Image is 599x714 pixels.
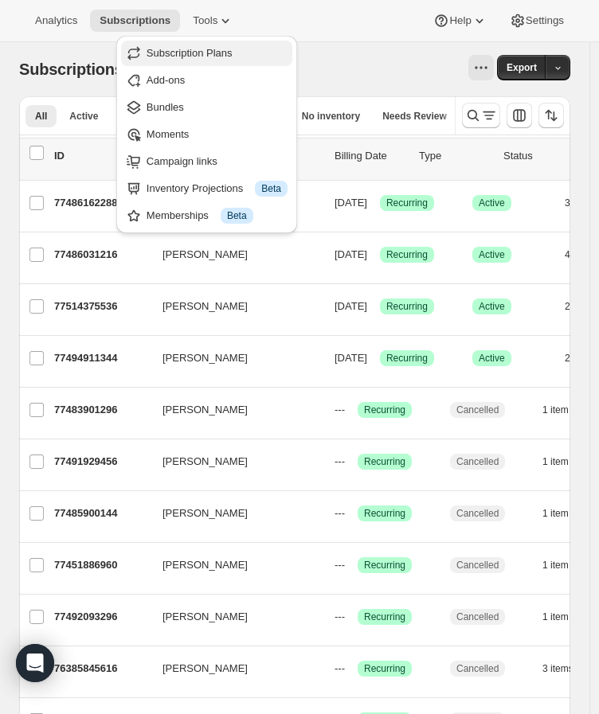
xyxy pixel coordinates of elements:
[364,507,405,520] span: Recurring
[503,148,575,164] p: Status
[302,110,360,123] span: No inventory
[335,300,367,312] span: [DATE]
[542,552,586,578] button: 1 item
[449,14,471,27] span: Help
[162,298,248,314] span: [PERSON_NAME]
[153,604,312,630] button: [PERSON_NAME]
[364,559,405,572] span: Recurring
[54,557,150,573] p: 77451886960
[54,454,150,470] p: 77491929456
[153,397,312,423] button: [PERSON_NAME]
[35,14,77,27] span: Analytics
[565,197,596,209] span: 3 items
[335,611,345,622] span: ---
[121,41,292,66] button: Subscription Plans
[54,350,150,366] p: 77494911344
[565,352,596,365] span: 2 items
[100,14,170,27] span: Subscriptions
[335,662,345,674] span: ---
[335,197,367,209] span: [DATE]
[424,10,496,32] button: Help
[147,128,189,140] span: Moments
[54,298,150,314] p: 77514375536
[193,14,217,27] span: Tools
[542,449,586,474] button: 1 item
[335,248,367,260] span: [DATE]
[162,247,248,263] span: [PERSON_NAME]
[183,10,243,32] button: Tools
[54,609,150,625] p: 77492093296
[153,345,312,371] button: [PERSON_NAME]
[542,507,569,520] span: 1 item
[456,611,499,623] span: Cancelled
[364,611,405,623] span: Recurring
[479,248,505,261] span: Active
[565,300,596,313] span: 2 items
[153,656,312,681] button: [PERSON_NAME]
[16,644,54,682] div: Open Intercom Messenger
[162,350,248,366] span: [PERSON_NAME]
[162,661,248,677] span: [PERSON_NAME]
[162,402,248,418] span: [PERSON_NAME]
[69,110,98,123] span: Active
[147,155,217,167] span: Campaign links
[147,74,185,86] span: Add-ons
[121,176,292,201] button: Inventory Projections
[364,404,405,416] span: Recurring
[54,661,150,677] p: 76385845616
[565,248,596,261] span: 4 items
[468,55,494,80] button: View actions for Subscriptions
[497,55,546,80] button: Export
[25,10,87,32] button: Analytics
[538,103,564,128] button: Sort the results
[147,101,184,113] span: Bundles
[147,181,288,197] div: Inventory Projections
[121,122,292,147] button: Moments
[386,300,428,313] span: Recurring
[162,609,248,625] span: [PERSON_NAME]
[162,557,248,573] span: [PERSON_NAME]
[542,501,586,526] button: 1 item
[542,559,569,572] span: 1 item
[153,242,312,267] button: [PERSON_NAME]
[542,662,574,675] span: 3 items
[542,604,586,630] button: 1 item
[542,611,569,623] span: 1 item
[153,501,312,526] button: [PERSON_NAME]
[153,449,312,474] button: [PERSON_NAME]
[335,455,345,467] span: ---
[153,552,312,578] button: [PERSON_NAME]
[462,103,500,128] button: Search and filter results
[456,507,499,520] span: Cancelled
[456,559,499,572] span: Cancelled
[227,209,247,222] span: Beta
[162,454,248,470] span: [PERSON_NAME]
[542,455,569,468] span: 1 item
[542,656,591,681] button: 3 items
[479,300,505,313] span: Active
[479,197,505,209] span: Active
[335,404,345,416] span: ---
[456,662,499,675] span: Cancelled
[147,47,233,59] span: Subscription Plans
[507,103,532,128] button: Customize table column order and visibility
[419,148,491,164] div: Type
[456,404,499,416] span: Cancelled
[500,10,574,32] button: Settings
[335,559,345,571] span: ---
[479,352,505,365] span: Active
[121,203,292,228] button: Memberships
[382,110,447,123] span: Needs Review
[54,195,150,211] p: 77486162288
[261,182,281,195] span: Beta
[153,294,312,319] button: [PERSON_NAME]
[386,352,428,365] span: Recurring
[54,247,150,263] p: 77486031216
[507,61,537,74] span: Export
[526,14,564,27] span: Settings
[335,507,345,519] span: ---
[147,208,288,224] div: Memberships
[19,60,123,78] span: Subscriptions
[121,149,292,174] button: Campaign links
[35,110,47,123] span: All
